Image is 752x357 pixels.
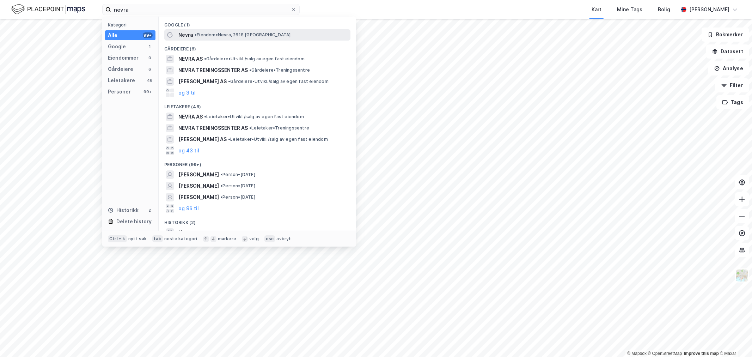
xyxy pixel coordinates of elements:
[228,137,328,142] span: Leietaker • Utvikl./salg av egen fast eiendom
[220,194,255,200] span: Person • [DATE]
[178,89,196,97] button: og 3 til
[218,236,236,242] div: markere
[143,32,153,38] div: 99+
[159,98,356,111] div: Leietakere (46)
[11,3,85,16] img: logo.f888ab2527a4732fd821a326f86c7f29.svg
[178,135,227,144] span: [PERSON_NAME] AS
[108,87,131,96] div: Personer
[108,22,155,28] div: Kategori
[228,137,230,142] span: •
[116,217,152,226] div: Delete history
[716,95,749,109] button: Tags
[706,44,749,59] button: Datasett
[108,206,139,214] div: Historikk
[195,230,291,235] span: Eiendom • Nevra, 2618 [GEOGRAPHIC_DATA]
[147,55,153,61] div: 0
[702,28,749,42] button: Bokmerker
[228,79,329,84] span: Gårdeiere • Utvikl./salg av egen fast eiendom
[143,89,153,95] div: 99+
[658,5,670,14] div: Bolig
[204,114,304,120] span: Leietaker • Utvikl./salg av egen fast eiendom
[108,54,139,62] div: Eiendommer
[735,269,749,282] img: Z
[108,65,133,73] div: Gårdeiere
[147,78,153,83] div: 46
[648,351,682,356] a: OpenStreetMap
[108,76,135,85] div: Leietakere
[689,5,729,14] div: [PERSON_NAME]
[147,66,153,72] div: 6
[708,61,749,75] button: Analyse
[178,66,248,74] span: NEVRA TRENINGSSENTER AS
[592,5,601,14] div: Kart
[204,56,305,62] span: Gårdeiere • Utvikl./salg av egen fast eiendom
[108,42,126,51] div: Google
[220,183,255,189] span: Person • [DATE]
[249,125,251,131] span: •
[164,236,197,242] div: neste kategori
[159,214,356,227] div: Historikk (2)
[195,32,197,37] span: •
[195,230,197,235] span: •
[264,235,275,242] div: esc
[178,170,219,179] span: [PERSON_NAME]
[147,44,153,49] div: 1
[178,228,193,237] span: Nevra
[147,207,153,213] div: 2
[178,193,219,201] span: [PERSON_NAME]
[195,32,291,38] span: Eiendom • Nevra, 2618 [GEOGRAPHIC_DATA]
[178,124,248,132] span: NEVRA TRENINGSSENTER AS
[220,183,222,188] span: •
[152,235,163,242] div: tab
[111,4,291,15] input: Søk på adresse, matrikkel, gårdeiere, leietakere eller personer
[178,146,199,155] button: og 43 til
[159,41,356,53] div: Gårdeiere (6)
[220,172,222,177] span: •
[204,114,206,119] span: •
[159,156,356,169] div: Personer (99+)
[204,56,206,61] span: •
[249,67,251,73] span: •
[178,55,203,63] span: NEVRA AS
[178,77,227,86] span: [PERSON_NAME] AS
[128,236,147,242] div: nytt søk
[178,182,219,190] span: [PERSON_NAME]
[717,323,752,357] div: Kontrollprogram for chat
[249,125,309,131] span: Leietaker • Treningssentre
[717,323,752,357] iframe: Chat Widget
[159,17,356,29] div: Google (1)
[249,236,259,242] div: velg
[617,5,642,14] div: Mine Tags
[108,235,127,242] div: Ctrl + k
[627,351,647,356] a: Mapbox
[178,31,193,39] span: Nevra
[249,67,310,73] span: Gårdeiere • Treningssentre
[220,172,255,177] span: Person • [DATE]
[684,351,719,356] a: Improve this map
[178,204,199,213] button: og 96 til
[715,78,749,92] button: Filter
[276,236,291,242] div: avbryt
[108,31,117,40] div: Alle
[220,194,222,200] span: •
[178,113,203,121] span: NEVRA AS
[228,79,230,84] span: •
